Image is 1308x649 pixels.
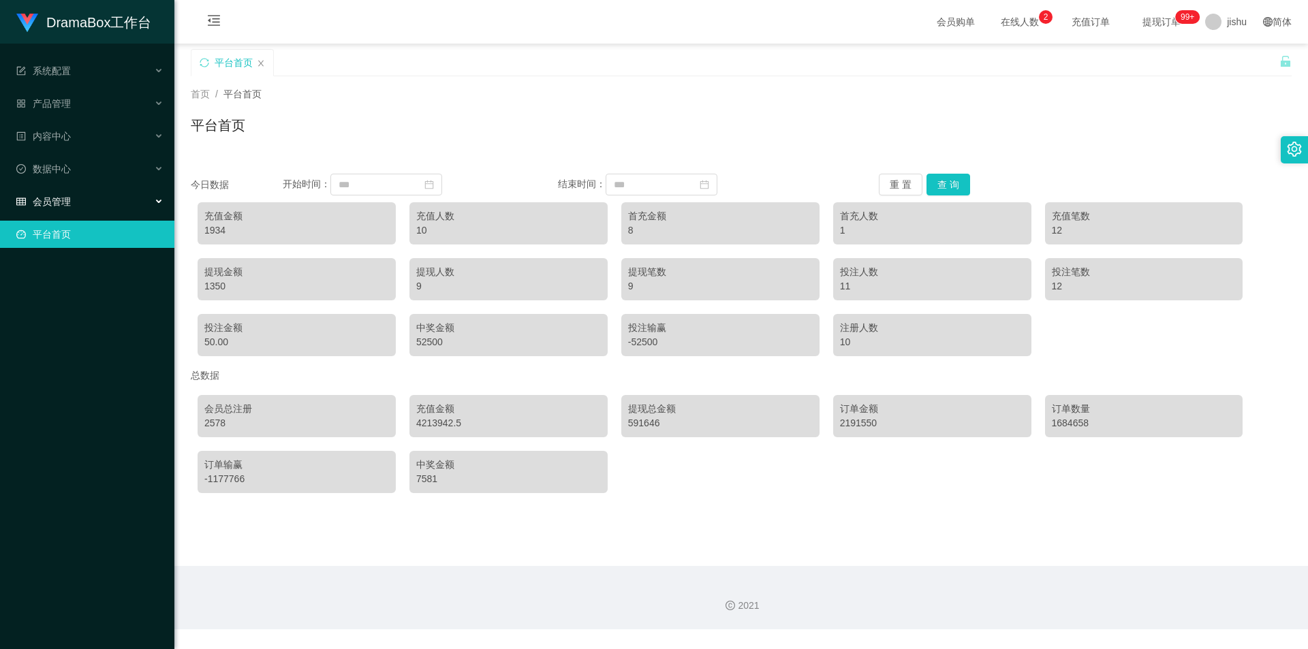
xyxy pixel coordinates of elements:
div: 11 [840,279,1025,294]
div: 9 [628,279,813,294]
a: DramaBox工作台 [16,16,151,27]
div: 1934 [204,223,389,238]
i: 图标: table [16,197,26,206]
i: 图标: close [257,59,265,67]
button: 查 询 [926,174,970,195]
div: 4213942.5 [416,416,601,430]
button: 重 置 [879,174,922,195]
div: 首充人数 [840,209,1025,223]
img: logo.9652507e.png [16,14,38,33]
h1: 平台首页 [191,115,245,136]
i: 图标: calendar [700,180,709,189]
div: 投注人数 [840,265,1025,279]
div: 充值金额 [416,402,601,416]
div: 10 [416,223,601,238]
div: 1350 [204,279,389,294]
div: 投注输赢 [628,321,813,335]
span: 在线人数 [994,17,1046,27]
a: 图标: dashboard平台首页 [16,221,163,248]
div: 12 [1052,279,1236,294]
div: 2578 [204,416,389,430]
div: 10 [840,335,1025,349]
h1: DramaBox工作台 [46,1,151,44]
div: 提现金额 [204,265,389,279]
div: 中奖金额 [416,321,601,335]
div: 中奖金额 [416,458,601,472]
div: 充值人数 [416,209,601,223]
div: 1684658 [1052,416,1236,430]
i: 图标: sync [200,58,209,67]
span: 系统配置 [16,65,71,76]
div: 首充金额 [628,209,813,223]
div: 52500 [416,335,601,349]
span: 开始时间： [283,178,330,189]
i: 图标: profile [16,131,26,141]
div: 50.00 [204,335,389,349]
span: 平台首页 [223,89,262,99]
i: 图标: setting [1287,142,1302,157]
i: 图标: calendar [424,180,434,189]
p: 2 [1044,10,1048,24]
div: 提现总金额 [628,402,813,416]
div: 9 [416,279,601,294]
i: 图标: global [1263,17,1273,27]
i: 图标: copyright [726,601,735,610]
span: 充值订单 [1065,17,1117,27]
span: 产品管理 [16,98,71,109]
i: 图标: appstore-o [16,99,26,108]
div: 订单输赢 [204,458,389,472]
div: 提现笔数 [628,265,813,279]
span: 首页 [191,89,210,99]
div: 会员总注册 [204,402,389,416]
div: 投注笔数 [1052,265,1236,279]
div: 1 [840,223,1025,238]
div: 591646 [628,416,813,430]
sup: 334 [1175,10,1200,24]
i: 图标: form [16,66,26,76]
div: 7581 [416,472,601,486]
div: 12 [1052,223,1236,238]
span: 结束时间： [558,178,606,189]
span: 会员管理 [16,196,71,207]
span: 提现订单 [1136,17,1187,27]
div: 订单数量 [1052,402,1236,416]
i: 图标: check-circle-o [16,164,26,174]
span: / [215,89,218,99]
div: 2191550 [840,416,1025,430]
div: 提现人数 [416,265,601,279]
div: -1177766 [204,472,389,486]
div: 充值笔数 [1052,209,1236,223]
div: 2021 [185,599,1297,613]
div: 订单金额 [840,402,1025,416]
div: 注册人数 [840,321,1025,335]
i: 图标: menu-fold [191,1,237,44]
div: 今日数据 [191,178,283,192]
div: 平台首页 [215,50,253,76]
div: 充值金额 [204,209,389,223]
div: 8 [628,223,813,238]
i: 图标: unlock [1279,55,1292,67]
sup: 2 [1039,10,1053,24]
div: 投注金额 [204,321,389,335]
div: -52500 [628,335,813,349]
span: 内容中心 [16,131,71,142]
span: 数据中心 [16,163,71,174]
div: 总数据 [191,363,1292,388]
